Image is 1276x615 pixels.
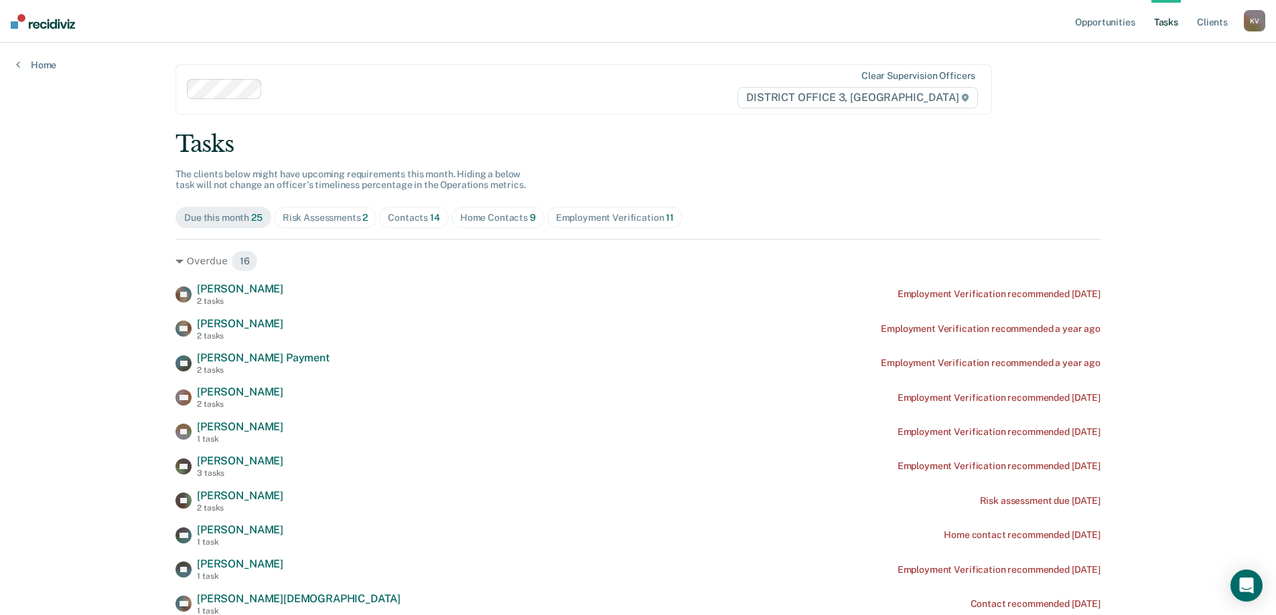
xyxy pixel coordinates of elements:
div: Employment Verification recommended a year ago [881,323,1101,335]
div: 2 tasks [197,331,283,341]
div: Open Intercom Messenger [1230,569,1263,602]
div: Employment Verification recommended [DATE] [898,288,1101,300]
span: 9 [530,212,536,223]
span: [PERSON_NAME] [197,454,283,467]
div: Employment Verification recommended [DATE] [898,426,1101,438]
button: KV [1244,10,1265,31]
div: Employment Verification recommended a year ago [881,357,1101,369]
span: 11 [666,212,674,223]
span: 2 [362,212,368,223]
span: [PERSON_NAME] [197,489,283,502]
span: The clients below might have upcoming requirements this month. Hiding a below task will not chang... [175,169,526,191]
span: [PERSON_NAME] [197,557,283,570]
span: [PERSON_NAME] [197,523,283,536]
div: Clear supervision officers [861,70,975,82]
div: Overdue 16 [175,250,1101,272]
img: Recidiviz [11,14,75,29]
div: Tasks [175,130,1101,158]
div: Home Contacts [460,212,536,224]
div: 2 tasks [197,296,283,306]
span: [PERSON_NAME] Payment [197,351,330,364]
div: Employment Verification recommended [DATE] [898,564,1101,576]
div: Contacts [388,212,440,224]
div: 1 task [197,537,283,547]
div: Due this month [184,212,263,224]
span: [PERSON_NAME] [197,420,283,433]
div: 2 tasks [197,503,283,513]
span: 14 [430,212,440,223]
span: [PERSON_NAME][DEMOGRAPHIC_DATA] [197,592,401,605]
div: 1 task [197,434,283,444]
div: Risk assessment due [DATE] [980,495,1101,507]
div: Employment Verification recommended [DATE] [898,460,1101,472]
div: Contact recommended [DATE] [971,598,1101,610]
div: K V [1244,10,1265,31]
span: 25 [251,212,263,223]
div: 2 tasks [197,400,283,409]
span: 16 [231,250,259,272]
span: [PERSON_NAME] [197,282,283,295]
div: 3 tasks [197,468,283,478]
div: Employment Verification recommended [DATE] [898,392,1101,404]
div: Risk Assessments [283,212,368,224]
div: Home contact recommended [DATE] [944,529,1101,541]
span: [PERSON_NAME] [197,317,283,330]
span: DISTRICT OFFICE 3, [GEOGRAPHIC_DATA] [737,87,978,108]
a: Home [16,59,56,71]
div: 1 task [197,572,283,581]
div: Employment Verification [556,212,674,224]
span: [PERSON_NAME] [197,385,283,398]
div: 2 tasks [197,365,330,375]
